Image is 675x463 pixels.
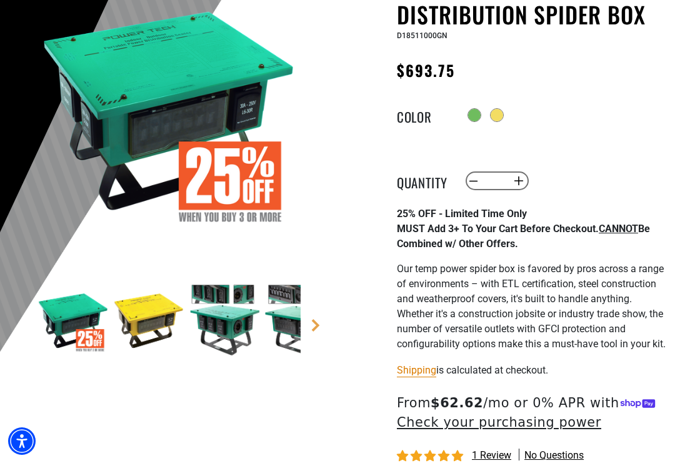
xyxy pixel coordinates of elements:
[8,427,36,455] div: Accessibility Menu
[188,284,261,357] img: green
[264,284,336,357] img: green
[397,208,527,220] strong: 25% OFF - Limited Time Only
[397,31,447,40] span: D18511000GN
[524,449,584,462] span: No questions
[112,284,185,357] img: yellow
[397,59,456,81] span: $693.75
[397,107,459,123] legend: Color
[397,364,436,376] a: Shipping
[472,449,511,461] span: 1 review
[397,173,459,189] label: Quantity
[397,263,666,350] span: Our temp power spider box is favored by pros across a range of environments – with ETL certificat...
[397,223,650,250] strong: MUST Add 3+ To Your Cart Before Checkout. Be Combined w/ Other Offers.
[397,362,666,379] div: is calculated at checkout.
[397,206,666,352] div: Page 1
[599,223,638,235] span: CANNOT
[397,450,466,462] span: 5.00 stars
[309,319,322,332] a: Next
